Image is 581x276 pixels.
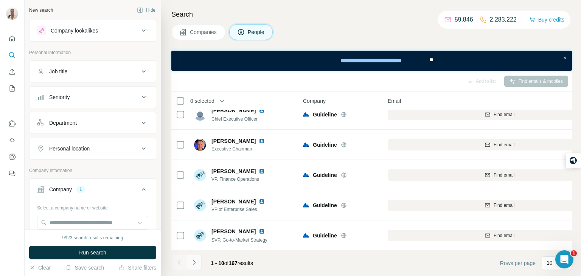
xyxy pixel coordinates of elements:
span: Find email [494,141,514,148]
span: Companies [190,28,217,36]
span: Find email [494,202,514,209]
span: [PERSON_NAME] [211,228,256,235]
img: Logo of Guideline [303,233,309,239]
button: Personal location [30,140,156,158]
button: Enrich CSV [6,65,18,79]
button: Share filters [119,264,156,271]
p: 10 [547,259,553,267]
span: VP, Finance Operations [211,176,268,183]
span: of [224,260,229,266]
p: 2,283,222 [490,15,517,24]
span: Find email [494,172,514,178]
span: 167 [229,260,238,266]
span: Guideline [313,171,337,179]
img: Avatar [194,199,206,211]
button: Use Surfe API [6,133,18,147]
div: Select a company name or website [37,202,148,211]
span: [PERSON_NAME] [211,198,256,205]
img: Logo of Guideline [303,172,309,178]
span: 1 - 10 [211,260,224,266]
span: People [248,28,265,36]
button: Quick start [6,32,18,45]
span: 1 [571,250,577,256]
div: Job title [49,68,67,75]
img: Avatar [194,139,206,151]
div: 9923 search results remaining [62,234,123,241]
p: 59,846 [455,15,473,24]
div: 1 [76,186,85,193]
span: [PERSON_NAME] [211,107,256,114]
button: Feedback [6,167,18,180]
span: [PERSON_NAME] [211,167,256,175]
span: Chief Executive Officer [211,116,258,122]
button: Search [6,48,18,62]
div: Department [49,119,77,127]
img: Avatar [194,109,206,121]
span: Find email [494,111,514,118]
div: New search [29,7,53,14]
img: LinkedIn logo [259,138,265,144]
span: Executive Chairman [211,146,268,152]
span: VP of Enterprise Sales [211,206,268,213]
div: Seniority [49,93,70,101]
button: Dashboard [6,150,18,164]
button: Buy credits [529,14,564,25]
img: LinkedIn logo [259,107,265,113]
span: Guideline [313,141,337,149]
button: Navigate to next page [186,255,202,270]
span: Email [388,97,401,105]
span: Guideline [313,232,337,239]
img: Logo of Guideline [303,202,309,208]
span: Rows per page [500,259,536,267]
div: Company [49,186,72,193]
img: LinkedIn logo [259,168,265,174]
img: Avatar [6,8,18,20]
img: LinkedIn logo [259,228,265,234]
span: Company [303,97,326,105]
button: Company lookalikes [30,22,156,40]
div: Personal location [49,145,90,152]
p: Company information [29,167,156,174]
img: Avatar [194,229,206,242]
button: My lists [6,82,18,95]
span: 0 selected [190,97,214,105]
span: Guideline [313,111,337,118]
button: Use Surfe on LinkedIn [6,117,18,130]
h4: Search [171,9,572,20]
button: Department [30,114,156,132]
span: results [211,260,253,266]
p: Personal information [29,49,156,56]
span: Find email [494,232,514,239]
img: Logo of Guideline [303,112,309,118]
div: Company lookalikes [51,27,98,34]
button: Clear [29,264,51,271]
img: Avatar [194,169,206,181]
span: Guideline [313,202,337,209]
button: Run search [29,246,156,259]
span: SVP, Go-to-Market Strategy [211,237,267,243]
span: [PERSON_NAME] [211,137,256,145]
iframe: Banner [171,51,572,71]
button: Save search [65,264,104,271]
button: Hide [132,5,161,16]
button: Job title [30,62,156,81]
iframe: Intercom live chat [555,250,573,268]
img: Logo of Guideline [303,142,309,148]
img: LinkedIn logo [259,198,265,205]
span: Run search [79,249,106,256]
button: Seniority [30,88,156,106]
button: Company1 [30,180,156,202]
